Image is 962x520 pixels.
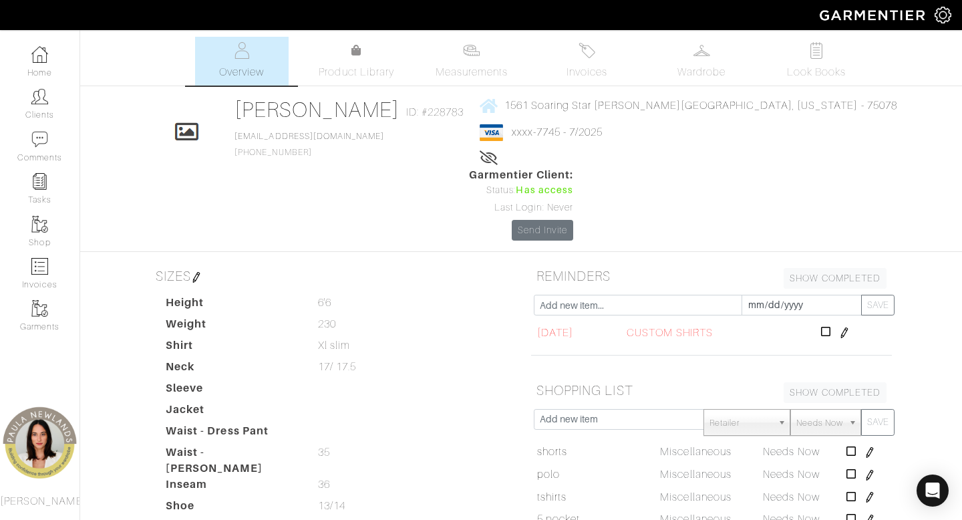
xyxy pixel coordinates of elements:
dt: Waist - [PERSON_NAME] [156,444,308,477]
a: tshirts [537,489,567,505]
a: Measurements [425,37,519,86]
span: Garmentier Client: [469,167,573,183]
span: [PHONE_NUMBER] [234,132,384,157]
h5: REMINDERS [531,263,892,289]
span: Look Books [787,64,846,80]
dt: Jacket [156,402,308,423]
a: Wardrobe [655,37,748,86]
img: comment-icon-a0a6a9ef722e966f86d9cbdc48e553b5cf19dbc54f86b18d962a5391bc8f6eb6.png [31,131,48,148]
img: pen-cf24a1663064a2ec1b9c1bd2387e9de7a2fa800b781884d57f21acf72779bad2.png [864,447,875,458]
div: Open Intercom Messenger [917,475,949,507]
a: Look Books [770,37,863,86]
span: Wardrobe [677,64,726,80]
h5: SHOPPING LIST [531,377,892,404]
span: Overview [219,64,264,80]
a: [EMAIL_ADDRESS][DOMAIN_NAME] [234,132,384,141]
span: Miscellaneous [660,491,732,503]
button: SAVE [861,295,895,315]
span: 35 [318,444,330,461]
dt: Waist - Dress Pant [156,423,308,444]
a: polo [537,467,560,483]
dt: Neck [156,359,308,380]
img: reminder-icon-8004d30b9f0a5d33ae49ab947aed9ed385cf756f9e5892f1edd6e32f2345188e.png [31,173,48,190]
dt: Shirt [156,338,308,359]
span: Needs Now [763,446,819,458]
span: Xl slim [318,338,350,354]
a: [PERSON_NAME] [234,98,399,122]
img: garments-icon-b7da505a4dc4fd61783c78ac3ca0ef83fa9d6f193b1c9dc38574b1d14d53ca28.png [31,216,48,233]
img: visa-934b35602734be37eb7d5d7e5dbcd2044c359bf20a24dc3361ca3fa54326a8a7.png [480,124,503,141]
img: pen-cf24a1663064a2ec1b9c1bd2387e9de7a2fa800b781884d57f21acf72779bad2.png [864,492,875,503]
img: measurements-466bbee1fd09ba9460f595b01e5d73f9e2bff037440d3c8f018324cb6cdf7a4a.svg [463,42,480,59]
a: xxxx-7745 - 7/2025 [512,126,603,138]
span: ID: #228783 [406,104,464,120]
img: garmentier-logo-header-white-b43fb05a5012e4ada735d5af1a66efaba907eab6374d6393d1fbf88cb4ef424d.png [813,3,935,27]
dt: Sleeve [156,380,308,402]
span: Miscellaneous [660,469,732,481]
img: orders-icon-0abe47150d42831381b5fb84f609e132dff9fe21cb692f30cb5eec754e2cba89.png [31,258,48,275]
img: garments-icon-b7da505a4dc4fd61783c78ac3ca0ef83fa9d6f193b1c9dc38574b1d14d53ca28.png [31,300,48,317]
img: gear-icon-white-bd11855cb880d31180b6d7d6211b90ccbf57a29d726f0c71d8c61bd08dd39cc2.png [935,7,951,23]
img: orders-27d20c2124de7fd6de4e0e44c1d41de31381a507db9b33961299e4e07d508b8c.svg [579,42,595,59]
a: SHOW COMPLETED [784,382,887,403]
a: Send Invite [512,220,573,241]
span: 13/14 [318,498,345,514]
dt: Weight [156,316,308,338]
dt: Shoe [156,498,308,519]
img: basicinfo-40fd8af6dae0f16599ec9e87c0ef1c0a1fdea2edbe929e3d69a839185d80c458.svg [233,42,250,59]
span: Needs Now [763,491,819,503]
img: pen-cf24a1663064a2ec1b9c1bd2387e9de7a2fa800b781884d57f21acf72779bad2.png [191,272,202,283]
span: Has access [516,183,573,198]
span: Needs Now [796,410,843,436]
img: clients-icon-6bae9207a08558b7cb47a8932f037763ab4055f8c8b6bfacd5dc20c3e0201464.png [31,88,48,105]
a: Invoices [540,37,633,86]
span: 1561 Soaring Star [PERSON_NAME][GEOGRAPHIC_DATA], [US_STATE] - 75078 [504,100,897,112]
img: todo-9ac3debb85659649dc8f770b8b6100bb5dab4b48dedcbae339e5042a72dfd3cc.svg [808,42,825,59]
input: Add new item [534,409,704,430]
dt: Inseam [156,477,308,498]
img: pen-cf24a1663064a2ec1b9c1bd2387e9de7a2fa800b781884d57f21acf72779bad2.png [864,470,875,481]
span: Needs Now [763,469,819,481]
span: Measurements [436,64,508,80]
a: SHOW COMPLETED [784,268,887,289]
img: dashboard-icon-dbcd8f5a0b271acd01030246c82b418ddd0df26cd7fceb0bd07c9910d44c42f6.png [31,46,48,63]
button: SAVE [861,409,895,436]
span: [DATE] [537,325,573,341]
a: shorts [537,444,567,460]
div: Last Login: Never [469,201,573,215]
img: pen-cf24a1663064a2ec1b9c1bd2387e9de7a2fa800b781884d57f21acf72779bad2.png [839,328,850,338]
span: Invoices [567,64,607,80]
div: Status: [469,183,573,198]
h5: SIZES [150,263,511,289]
span: Miscellaneous [660,446,732,458]
input: Add new item... [534,295,742,315]
a: 1561 Soaring Star [PERSON_NAME][GEOGRAPHIC_DATA], [US_STATE] - 75078 [480,97,897,114]
dt: Height [156,295,308,316]
span: CUSTOM SHIRTS [627,325,713,341]
a: Overview [195,37,289,86]
a: Product Library [310,43,404,80]
span: 36 [318,477,330,493]
span: 17/ 17.5 [318,359,356,375]
span: Retailer [709,410,772,436]
img: wardrobe-487a4870c1b7c33e795ec22d11cfc2ed9d08956e64fb3008fe2437562e282088.svg [693,42,710,59]
span: 6'6 [318,295,331,311]
span: Product Library [319,64,394,80]
span: 230 [318,316,336,332]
